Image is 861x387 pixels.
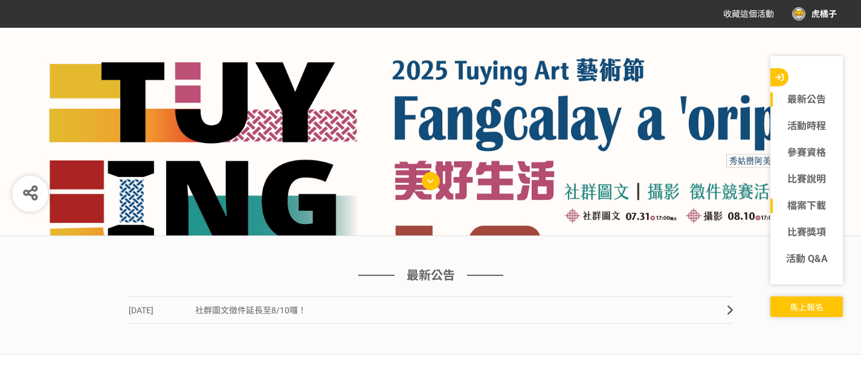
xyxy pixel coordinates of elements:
[770,92,843,107] a: 最新公告
[407,266,455,284] span: 最新公告
[770,252,843,266] a: 活動 Q&A
[770,225,843,240] a: 比賽獎項
[770,172,843,187] a: 比賽說明
[770,296,843,317] button: 馬上報名
[195,305,306,315] span: 社群圖文徵件延長至8/10囉！
[790,302,824,312] span: 馬上報名
[770,199,843,213] a: 檔案下載
[770,119,843,133] a: 活動時程
[129,297,195,324] span: [DATE]
[770,146,843,160] a: 參賽資格
[129,296,733,324] a: [DATE]社群圖文徵件延長至8/10囉！
[723,9,774,19] span: 收藏這個活動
